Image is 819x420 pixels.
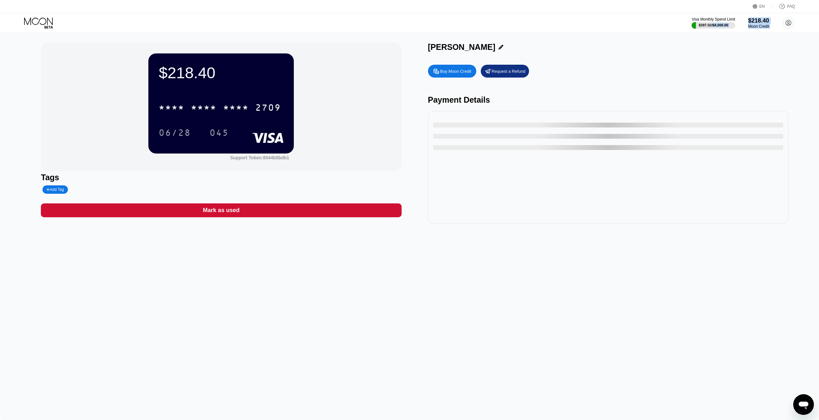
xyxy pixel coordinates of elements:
div: Mark as used [203,207,239,214]
div: 2709 [255,103,281,114]
div: $218.40 [748,17,769,24]
div: Request a Refund [481,65,529,78]
div: Support Token: 8544b5bdb1 [230,155,289,160]
iframe: 启动消息传送窗口的按钮 [793,394,814,415]
div: 06/28 [154,125,196,141]
div: Visa Monthly Spend Limit [692,17,735,22]
div: 045 [209,128,229,139]
div: EN [753,3,772,10]
div: $397.02 / $4,000.00 [699,23,728,27]
div: Support Token:8544b5bdb1 [230,155,289,160]
div: Tags [41,173,401,182]
div: 06/28 [159,128,191,139]
div: EN [759,4,765,9]
div: Buy Moon Credit [428,65,476,78]
div: Mark as used [41,203,401,217]
div: Add Tag [46,187,64,192]
div: $218.40 [159,64,284,82]
div: Payment Details [428,95,788,105]
div: Visa Monthly Spend Limit$397.02/$4,000.00 [692,17,735,29]
div: [PERSON_NAME] [428,42,496,52]
div: Moon Credit [748,24,769,29]
div: 045 [205,125,234,141]
div: FAQ [787,4,795,9]
div: $218.40Moon Credit [748,17,769,29]
div: FAQ [772,3,795,10]
div: Buy Moon Credit [440,69,471,74]
div: Request a Refund [492,69,526,74]
div: Add Tag [42,185,68,194]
